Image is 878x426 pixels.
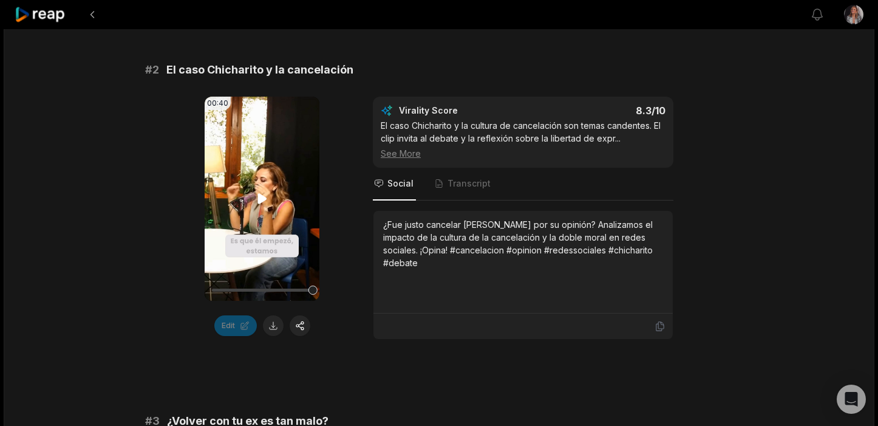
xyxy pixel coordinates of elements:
div: Virality Score [399,105,529,117]
div: Open Intercom Messenger [837,385,866,414]
div: See More [381,147,665,160]
div: El caso Chicharito y la cultura de cancelación son temas candentes. El clip invita al debate y la... [381,119,665,160]
video: Your browser does not support mp4 format. [205,97,319,301]
div: 8.3 /10 [536,105,666,117]
span: # 2 [145,61,159,78]
span: Transcript [448,177,491,190]
nav: Tabs [373,168,673,201]
div: ¿Fue justo cancelar [PERSON_NAME] por su opinión? Analizamos el impacto de la cultura de la cance... [383,218,663,269]
button: Edit [214,315,257,336]
span: El caso Chicharito y la cancelación [166,61,353,78]
span: Social [387,177,413,190]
